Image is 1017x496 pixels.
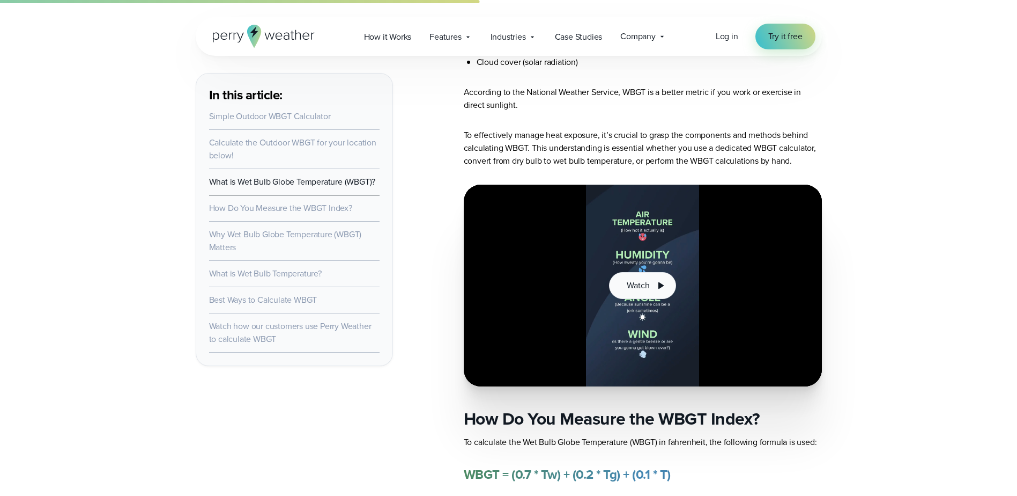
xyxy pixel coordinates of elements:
a: Simple Outdoor WBGT Calculator [209,110,331,122]
span: Log in [716,30,738,42]
span: Try it free [768,30,803,43]
p: To calculate the Wet Bulb Globe Temperature (WBGT) in fahrenheit, the following formula is used: [464,436,822,449]
a: Watch how our customers use Perry Weather to calculate WBGT [209,320,372,345]
p: To effectively manage heat exposure, it’s crucial to grasp the components and methods behind calc... [464,129,822,167]
strong: WBGT = (0.7 * Tw) + (0.2 * Tg) + (0.1 * T) [464,465,671,484]
a: How Do You Measure the WBGT Index? [209,202,352,214]
a: Best Ways to Calculate WBGT [209,294,317,306]
h3: In this article: [209,86,380,104]
span: How it Works [364,31,412,43]
a: Log in [716,30,738,43]
li: Cloud cover (solar radiation) [477,56,822,69]
span: Industries [491,31,526,43]
a: What is Wet Bulb Globe Temperature (WBGT)? [209,176,376,188]
span: Features [429,31,461,43]
a: Why Wet Bulb Globe Temperature (WBGT) Matters [209,228,362,253]
a: What is Wet Bulb Temperature? [209,267,322,280]
span: Case Studies [555,31,603,43]
span: Watch [627,279,649,292]
span: Company [620,30,656,43]
button: Watch [609,272,675,299]
a: How it Works [355,26,421,48]
a: Try it free [755,24,815,49]
a: Case Studies [546,26,612,48]
p: According to the National Weather Service, WBGT is a better metric if you work or exercise in dir... [464,86,822,112]
a: Calculate the Outdoor WBGT for your location below! [209,136,376,162]
h2: How Do You Measure the WBGT Index? [464,408,822,429]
